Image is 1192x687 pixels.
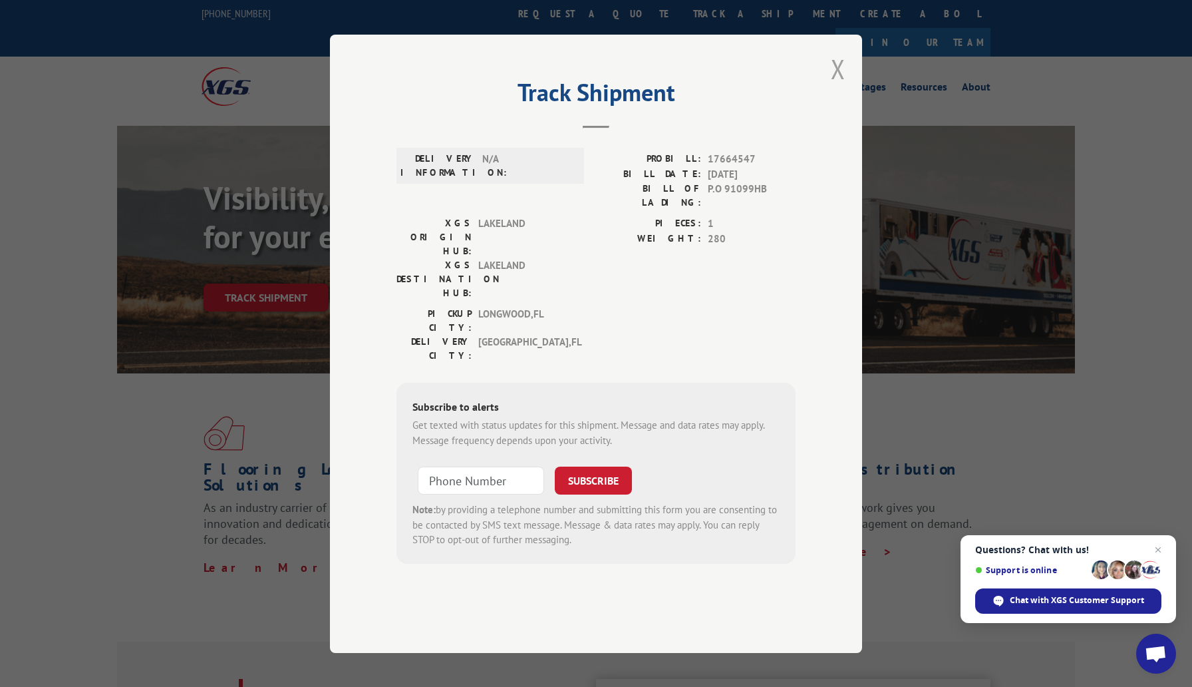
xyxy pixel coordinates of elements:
[1150,542,1166,558] span: Close chat
[478,258,568,300] span: LAKELAND
[478,216,568,258] span: LAKELAND
[478,307,568,335] span: LONGWOOD , FL
[396,335,472,363] label: DELIVERY CITY:
[596,182,701,210] label: BILL OF LADING:
[975,565,1087,575] span: Support is online
[412,399,780,418] div: Subscribe to alerts
[418,467,544,495] input: Phone Number
[596,231,701,246] label: WEIGHT:
[412,503,780,548] div: by providing a telephone number and submitting this form you are consenting to be contacted by SM...
[708,166,796,182] span: [DATE]
[708,152,796,167] span: 17664547
[396,83,796,109] h2: Track Shipment
[1010,594,1144,606] span: Chat with XGS Customer Support
[396,307,472,335] label: PICKUP CITY:
[596,166,701,182] label: BILL DATE:
[396,258,472,300] label: XGS DESTINATION HUB:
[975,588,1161,614] div: Chat with XGS Customer Support
[412,418,780,448] div: Get texted with status updates for this shipment. Message and data rates may apply. Message frequ...
[555,467,632,495] button: SUBSCRIBE
[831,51,845,87] button: Close modal
[400,152,476,180] label: DELIVERY INFORMATION:
[482,152,572,180] span: N/A
[708,231,796,246] span: 280
[596,152,701,167] label: PROBILL:
[975,545,1161,555] span: Questions? Chat with us!
[396,216,472,258] label: XGS ORIGIN HUB:
[596,216,701,232] label: PIECES:
[478,335,568,363] span: [GEOGRAPHIC_DATA] , FL
[708,182,796,210] span: P.O 91099HB
[1136,634,1176,674] div: Open chat
[708,216,796,232] span: 1
[412,503,436,516] strong: Note:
